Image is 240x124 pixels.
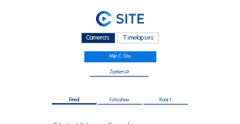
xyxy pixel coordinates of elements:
img: C-SITE Logo [96,11,144,27]
div: Timelapses [117,32,159,43]
span: Feed [69,97,79,103]
span: Kaart [160,97,171,103]
div: Camera's [81,32,115,43]
span: Fotoshow [110,97,130,103]
a: Mijn C-Site [84,51,156,62]
a: C-SITE Logo [30,10,210,31]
